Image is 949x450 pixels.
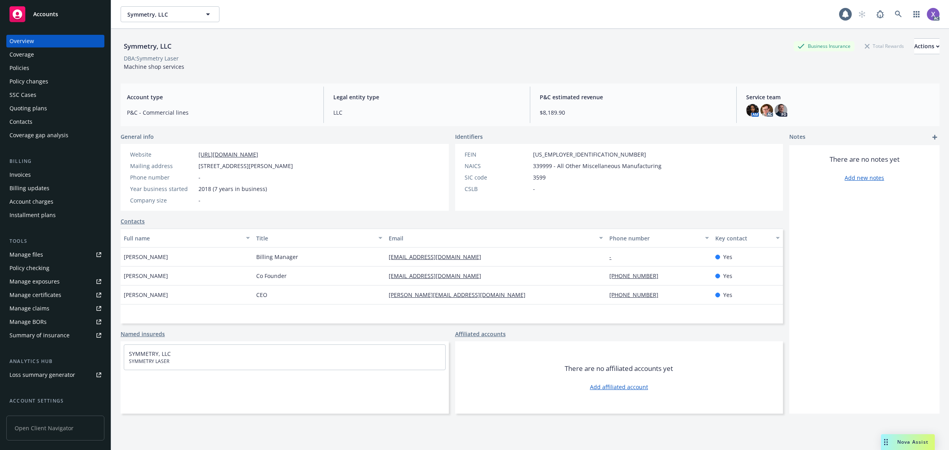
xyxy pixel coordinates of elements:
[130,185,195,193] div: Year business started
[333,108,520,117] span: LLC
[775,104,787,117] img: photo
[9,168,31,181] div: Invoices
[540,108,727,117] span: $8,189.90
[845,174,884,182] a: Add new notes
[6,35,104,47] a: Overview
[6,289,104,301] a: Manage certificates
[6,182,104,195] a: Billing updates
[930,132,940,142] a: add
[9,209,56,221] div: Installment plans
[6,195,104,208] a: Account charges
[590,383,648,391] a: Add affiliated account
[130,173,195,182] div: Phone number
[198,196,200,204] span: -
[6,302,104,315] a: Manage claims
[129,350,171,357] a: SYMMETRY, LLC
[872,6,888,22] a: Report a Bug
[861,41,908,51] div: Total Rewards
[723,272,732,280] span: Yes
[6,75,104,88] a: Policy changes
[121,229,253,248] button: Full name
[9,316,47,328] div: Manage BORs
[333,93,520,101] span: Legal entity type
[794,41,854,51] div: Business Insurance
[9,275,60,288] div: Manage exposures
[9,62,29,74] div: Policies
[6,168,104,181] a: Invoices
[9,408,43,421] div: Service team
[533,173,546,182] span: 3599
[854,6,870,22] a: Start snowing
[715,234,771,242] div: Key contact
[121,217,145,225] a: Contacts
[606,229,712,248] button: Phone number
[121,6,219,22] button: Symmetry, LLC
[465,150,530,159] div: FEIN
[9,89,36,101] div: SSC Cases
[723,253,732,261] span: Yes
[9,35,34,47] div: Overview
[533,162,662,170] span: 339999 - All Other Miscellaneous Manufacturing
[609,272,665,280] a: [PHONE_NUMBER]
[6,397,104,405] div: Account settings
[256,272,287,280] span: Co Founder
[256,291,267,299] span: CEO
[609,234,700,242] div: Phone number
[6,262,104,274] a: Policy checking
[389,253,488,261] a: [EMAIL_ADDRESS][DOMAIN_NAME]
[6,209,104,221] a: Installment plans
[124,63,184,70] span: Machine shop services
[127,10,196,19] span: Symmetry, LLC
[6,3,104,25] a: Accounts
[124,253,168,261] span: [PERSON_NAME]
[33,11,58,17] span: Accounts
[746,104,759,117] img: photo
[9,302,49,315] div: Manage claims
[533,150,646,159] span: [US_EMPLOYER_IDENTIFICATION_NUMBER]
[389,291,532,299] a: [PERSON_NAME][EMAIL_ADDRESS][DOMAIN_NAME]
[6,248,104,261] a: Manage files
[198,185,267,193] span: 2018 (7 years in business)
[9,115,32,128] div: Contacts
[6,48,104,61] a: Coverage
[6,157,104,165] div: Billing
[9,329,70,342] div: Summary of insurance
[389,234,594,242] div: Email
[465,162,530,170] div: NAICS
[909,6,924,22] a: Switch app
[124,234,241,242] div: Full name
[723,291,732,299] span: Yes
[9,75,48,88] div: Policy changes
[121,41,175,51] div: Symmetry, LLC
[540,93,727,101] span: P&C estimated revenue
[9,102,47,115] div: Quoting plans
[897,439,928,445] span: Nova Assist
[256,253,298,261] span: Billing Manager
[6,102,104,115] a: Quoting plans
[9,369,75,381] div: Loss summary generator
[6,316,104,328] a: Manage BORs
[9,129,68,142] div: Coverage gap analysis
[927,8,940,21] img: photo
[6,115,104,128] a: Contacts
[198,151,258,158] a: [URL][DOMAIN_NAME]
[386,229,606,248] button: Email
[881,434,935,450] button: Nova Assist
[130,150,195,159] div: Website
[6,357,104,365] div: Analytics hub
[6,275,104,288] a: Manage exposures
[890,6,906,22] a: Search
[465,185,530,193] div: CSLB
[129,358,440,365] span: SYMMETRY LASER
[712,229,783,248] button: Key contact
[6,369,104,381] a: Loss summary generator
[609,253,618,261] a: -
[389,272,488,280] a: [EMAIL_ADDRESS][DOMAIN_NAME]
[9,48,34,61] div: Coverage
[121,132,154,141] span: General info
[130,196,195,204] div: Company size
[198,162,293,170] span: [STREET_ADDRESS][PERSON_NAME]
[9,195,53,208] div: Account charges
[609,291,665,299] a: [PHONE_NUMBER]
[124,291,168,299] span: [PERSON_NAME]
